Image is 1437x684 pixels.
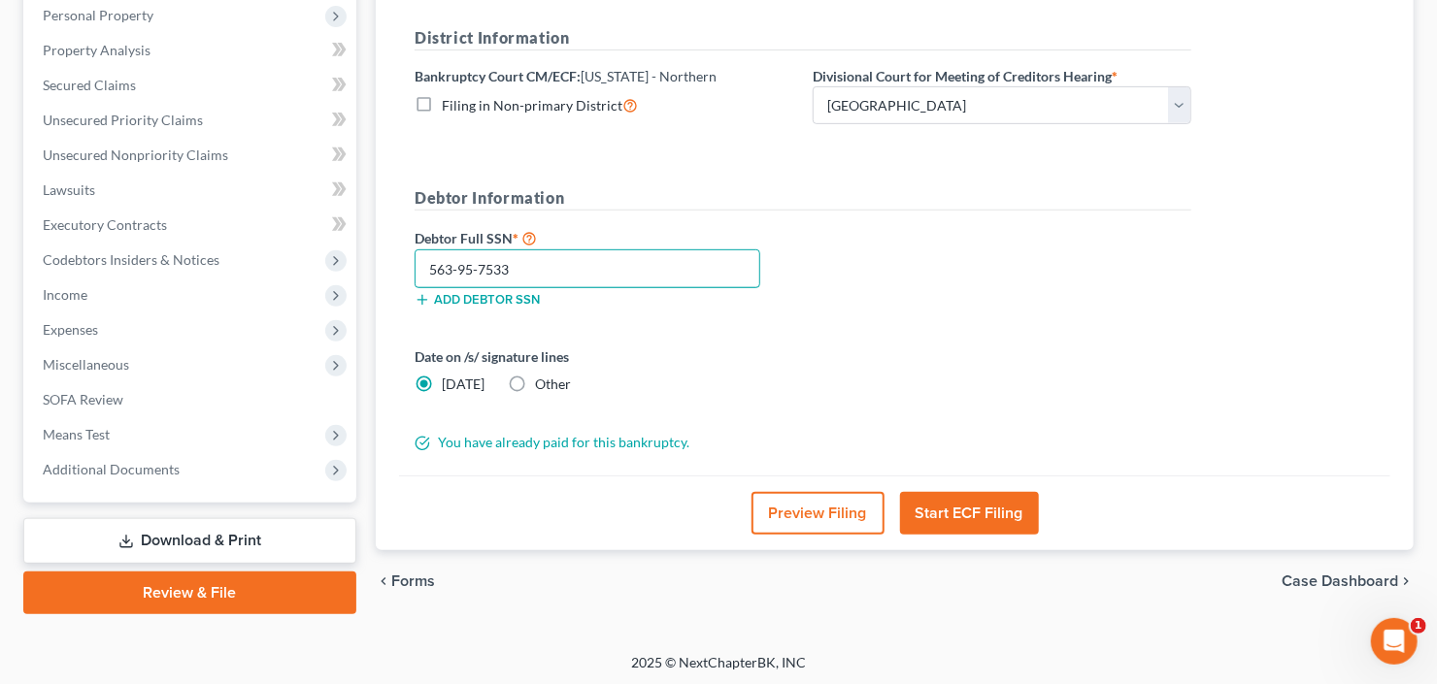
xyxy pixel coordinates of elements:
[43,356,129,373] span: Miscellaneous
[43,286,87,303] span: Income
[415,186,1191,211] h5: Debtor Information
[27,173,356,208] a: Lawsuits
[752,492,885,535] button: Preview Filing
[43,216,167,233] span: Executory Contracts
[405,433,1201,452] div: You have already paid for this bankruptcy.
[43,251,219,268] span: Codebtors Insiders & Notices
[1398,573,1414,589] i: chevron_right
[23,571,356,614] a: Review & File
[405,226,803,249] label: Debtor Full SSN
[415,292,540,308] button: Add debtor SSN
[1282,573,1414,589] a: Case Dashboard chevron_right
[43,321,98,338] span: Expenses
[376,573,461,589] button: chevron_left Forms
[27,382,356,417] a: SOFA Review
[415,249,760,288] input: XXX-XX-XXXX
[415,66,717,86] label: Bankruptcy Court CM/ECF:
[27,138,356,173] a: Unsecured Nonpriority Claims
[581,68,717,84] span: [US_STATE] - Northern
[442,97,622,114] span: Filing in Non-primary District
[43,461,180,477] span: Additional Documents
[27,68,356,103] a: Secured Claims
[535,375,571,392] span: Other
[415,26,1191,50] h5: District Information
[43,147,228,163] span: Unsecured Nonpriority Claims
[43,112,203,128] span: Unsecured Priority Claims
[23,518,356,564] a: Download & Print
[27,208,356,243] a: Executory Contracts
[391,573,435,589] span: Forms
[43,181,95,198] span: Lawsuits
[43,77,136,93] span: Secured Claims
[43,42,150,58] span: Property Analysis
[27,33,356,68] a: Property Analysis
[1411,618,1426,634] span: 1
[376,573,391,589] i: chevron_left
[43,426,110,442] span: Means Test
[1371,618,1418,665] iframe: Intercom live chat
[1282,573,1398,589] span: Case Dashboard
[813,66,1118,86] label: Divisional Court for Meeting of Creditors Hearing
[900,492,1039,535] button: Start ECF Filing
[43,7,153,23] span: Personal Property
[43,391,123,407] span: SOFA Review
[415,346,793,367] label: Date on /s/ signature lines
[442,375,485,392] span: [DATE]
[27,103,356,138] a: Unsecured Priority Claims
